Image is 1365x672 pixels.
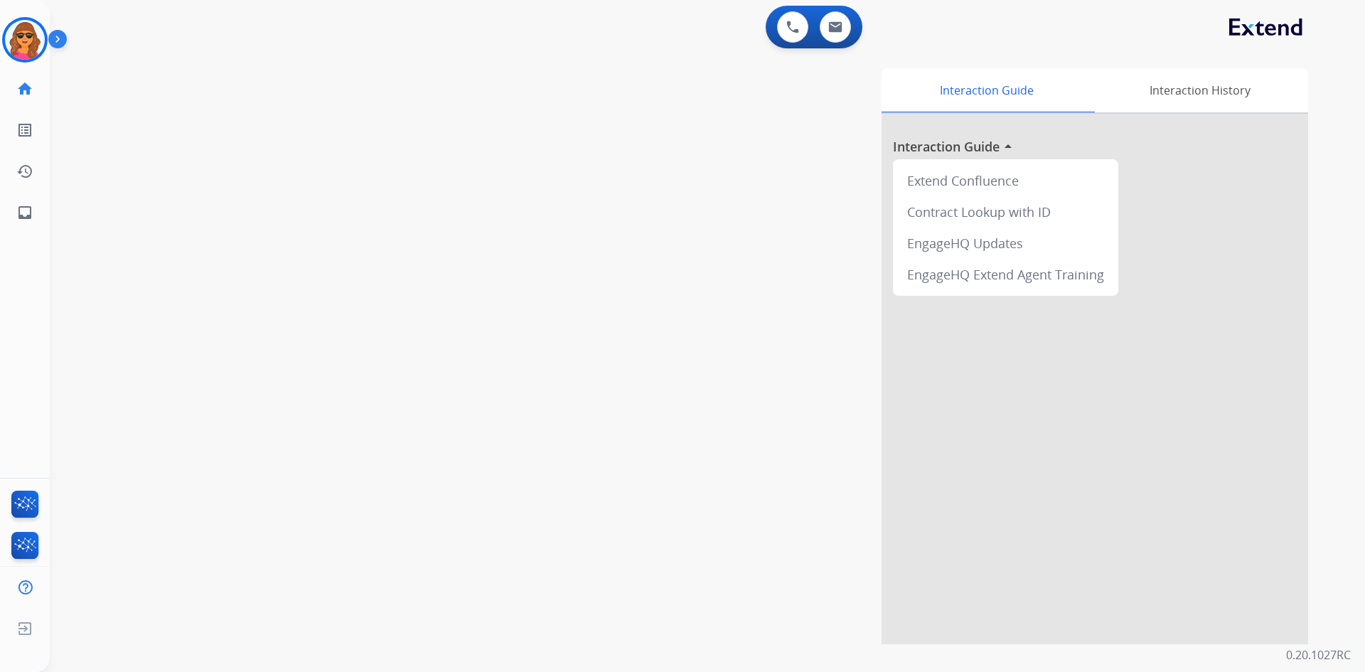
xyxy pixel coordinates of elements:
mat-icon: inbox [16,204,33,221]
mat-icon: list_alt [16,122,33,139]
mat-icon: home [16,80,33,97]
div: EngageHQ Extend Agent Training [899,259,1113,290]
div: Extend Confluence [899,165,1113,196]
div: EngageHQ Updates [899,228,1113,259]
img: avatar [5,20,45,60]
div: Interaction History [1091,68,1308,112]
div: Interaction Guide [882,68,1091,112]
div: Contract Lookup with ID [899,196,1113,228]
p: 0.20.1027RC [1286,646,1351,663]
mat-icon: history [16,163,33,180]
